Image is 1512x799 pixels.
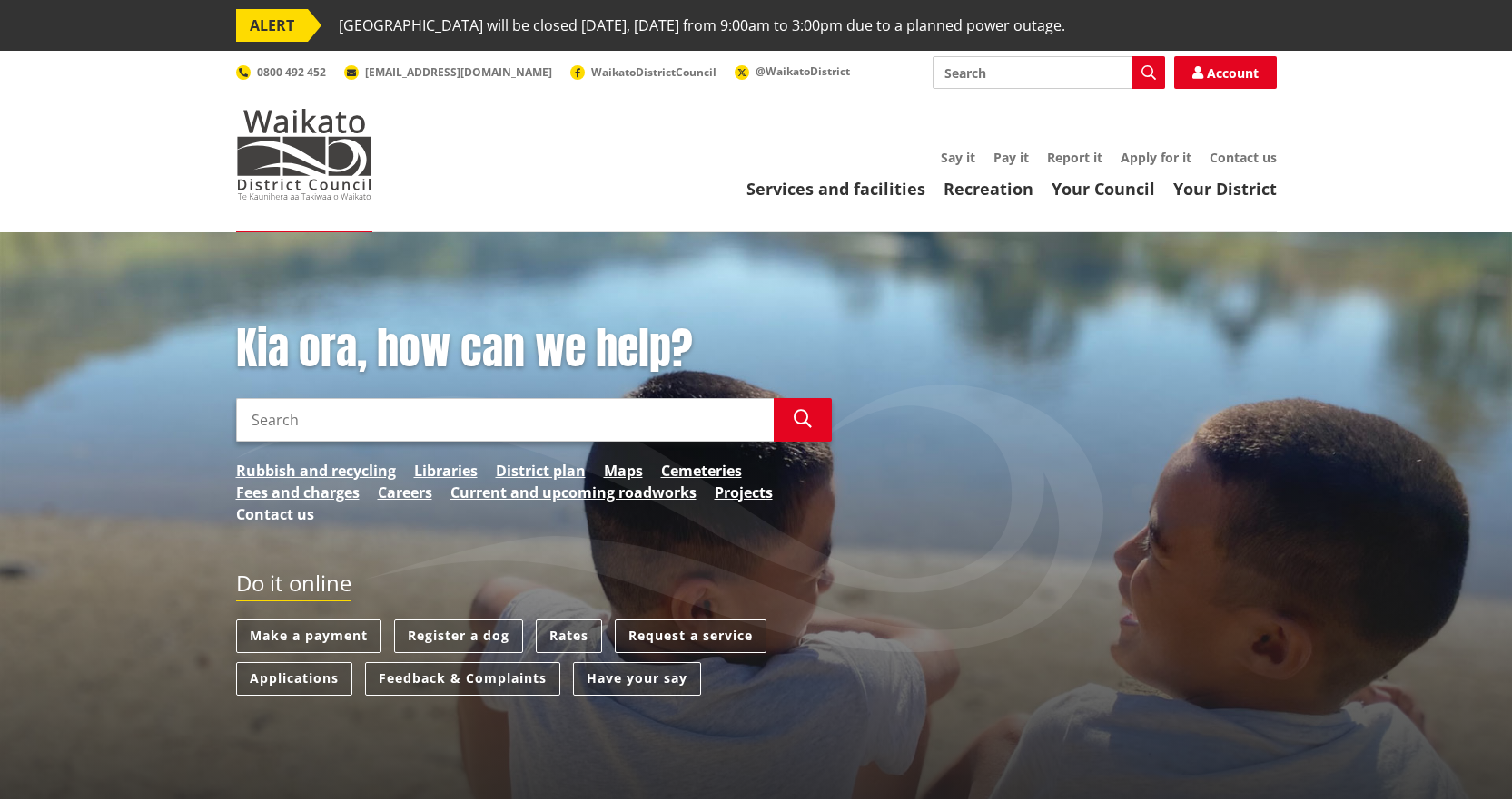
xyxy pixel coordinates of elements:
a: Your District [1173,178,1277,200]
h1: Kia ora, how can we help? [236,323,832,375]
a: Current and upcoming roadworks [450,482,697,503]
a: Say it [941,149,975,166]
a: Make a payment [236,619,381,653]
a: Pay it [993,149,1029,166]
a: Account [1174,56,1277,89]
a: Register a dog [394,619,523,653]
input: Search input [236,398,774,442]
a: Contact us [1210,149,1277,166]
a: Recreation [944,178,1033,200]
span: 0800 492 452 [257,64,326,80]
span: [EMAIL_ADDRESS][DOMAIN_NAME] [365,64,552,80]
a: Rates [536,619,602,653]
a: Rubbish and recycling [236,460,396,482]
a: Applications [236,662,352,696]
a: Feedback & Complaints [365,662,560,696]
a: 0800 492 452 [236,64,326,80]
span: ALERT [236,9,308,42]
a: Contact us [236,503,314,525]
input: Search input [933,56,1165,89]
img: Waikato District Council - Te Kaunihera aa Takiwaa o Waikato [236,109,372,200]
h2: Do it online [236,570,351,602]
a: Report it [1047,149,1102,166]
a: Projects [715,482,773,503]
a: District plan [496,460,586,482]
a: WaikatoDistrictCouncil [570,64,716,80]
a: @WaikatoDistrict [735,63,850,79]
a: Fees and charges [236,482,360,503]
a: Have your say [573,662,701,696]
a: Careers [378,482,432,503]
span: @WaikatoDistrict [756,63,850,79]
a: Maps [604,460,643,482]
a: Libraries [414,460,478,482]
a: Services and facilities [746,178,925,200]
span: [GEOGRAPHIC_DATA] will be closed [DATE], [DATE] from 9:00am to 3:00pm due to a planned power outage. [339,9,1065,42]
a: Apply for it [1121,149,1191,166]
a: Request a service [615,619,766,653]
a: [EMAIL_ADDRESS][DOMAIN_NAME] [344,64,552,80]
a: Cemeteries [661,460,742,482]
span: WaikatoDistrictCouncil [591,64,716,80]
a: Your Council [1052,178,1155,200]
